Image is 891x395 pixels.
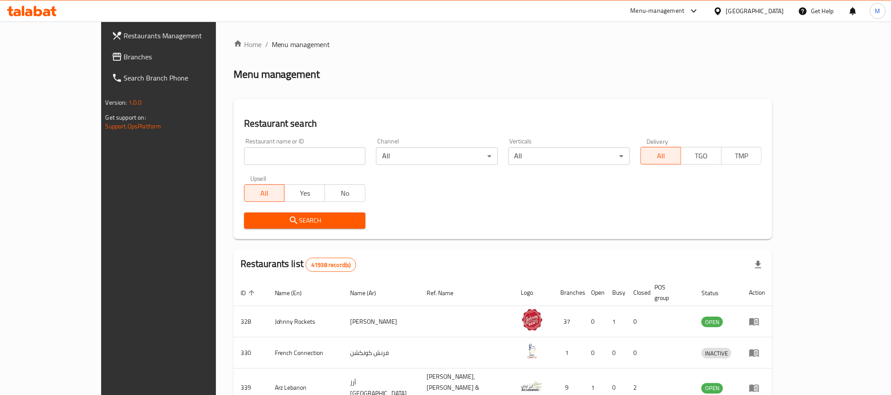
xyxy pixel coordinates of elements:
[606,279,627,306] th: Busy
[244,212,365,229] button: Search
[244,184,285,202] button: All
[584,337,606,369] td: 0
[721,147,762,165] button: TMP
[376,147,497,165] div: All
[631,6,685,16] div: Menu-management
[272,39,330,50] span: Menu management
[701,288,730,298] span: Status
[554,337,584,369] td: 1
[644,150,678,162] span: All
[234,67,320,81] h2: Menu management
[701,348,731,358] span: INACTIVE
[350,288,387,298] span: Name (Ar)
[749,316,765,327] div: Menu
[268,337,343,369] td: French Connection
[284,184,325,202] button: Yes
[244,147,365,165] input: Search for restaurant name or ID..
[685,150,718,162] span: TGO
[268,306,343,337] td: Johnny Rockets
[742,279,772,306] th: Action
[241,288,257,298] span: ID
[627,337,648,369] td: 0
[521,309,543,331] img: Johnny Rockets
[106,97,127,108] span: Version:
[105,46,250,67] a: Branches
[244,117,762,130] h2: Restaurant search
[875,6,880,16] span: M
[288,187,321,200] span: Yes
[554,279,584,306] th: Branches
[584,279,606,306] th: Open
[106,121,161,132] a: Support.OpsPlatform
[640,147,681,165] button: All
[250,176,267,182] label: Upsell
[275,288,314,298] span: Name (En)
[701,317,723,327] span: OPEN
[241,257,357,272] h2: Restaurants list
[655,282,684,303] span: POS group
[749,347,765,358] div: Menu
[234,306,268,337] td: 328
[105,25,250,46] a: Restaurants Management
[725,150,759,162] span: TMP
[128,97,142,108] span: 1.0.0
[105,67,250,88] a: Search Branch Phone
[234,39,773,50] nav: breadcrumb
[124,73,243,83] span: Search Branch Phone
[325,184,365,202] button: No
[681,147,722,165] button: TGO
[427,288,465,298] span: Ref. Name
[265,39,268,50] li: /
[306,261,356,269] span: 41938 record(s)
[521,340,543,362] img: French Connection
[726,6,784,16] div: [GEOGRAPHIC_DATA]
[343,306,420,337] td: [PERSON_NAME]
[584,306,606,337] td: 0
[329,187,362,200] span: No
[606,337,627,369] td: 0
[508,147,630,165] div: All
[749,383,765,393] div: Menu
[701,383,723,393] span: OPEN
[646,138,668,144] label: Delivery
[627,279,648,306] th: Closed
[606,306,627,337] td: 1
[124,51,243,62] span: Branches
[248,187,281,200] span: All
[234,337,268,369] td: 330
[306,258,356,272] div: Total records count
[748,254,769,275] div: Export file
[124,30,243,41] span: Restaurants Management
[627,306,648,337] td: 0
[701,383,723,394] div: OPEN
[251,215,358,226] span: Search
[343,337,420,369] td: فرنش كونكشن
[514,279,554,306] th: Logo
[554,306,584,337] td: 37
[106,112,146,123] span: Get support on:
